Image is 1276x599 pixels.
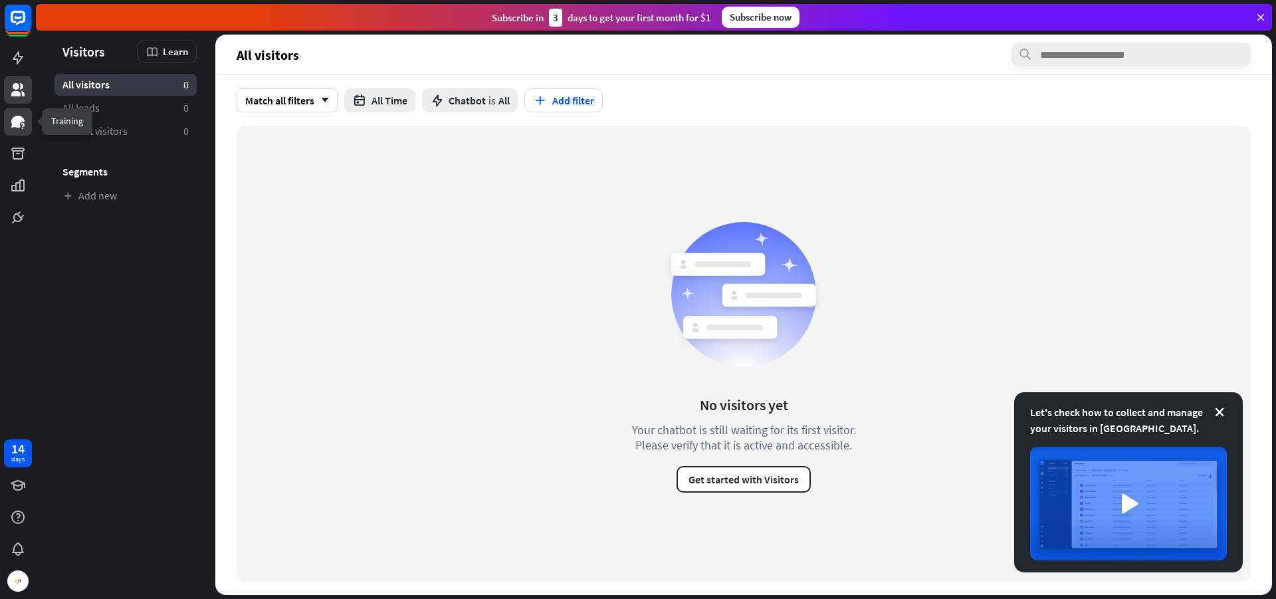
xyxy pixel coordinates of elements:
a: All leads 0 [54,97,197,119]
span: is [488,94,496,107]
img: image [1030,447,1227,560]
div: Subscribe in days to get your first month for $1 [492,9,711,27]
div: 3 [549,9,562,27]
span: Chatbot [449,94,486,107]
a: Recent visitors 0 [54,120,197,142]
span: Visitors [62,44,105,59]
button: All Time [344,88,415,112]
div: Let's check how to collect and manage your visitors in [GEOGRAPHIC_DATA]. [1030,404,1227,436]
a: 14 days [4,439,32,467]
i: arrow_down [314,96,329,104]
aside: 0 [183,101,189,115]
button: Open LiveChat chat widget [11,5,51,45]
div: Match all filters [237,88,338,112]
aside: 0 [183,78,189,92]
span: All leads [62,101,100,115]
div: Subscribe now [722,7,799,28]
button: Get started with Visitors [677,466,811,493]
span: All visitors [62,78,110,92]
div: days [11,455,25,464]
span: All visitors [237,47,299,62]
button: Add filter [524,88,603,112]
span: Recent visitors [62,124,128,138]
div: 14 [11,443,25,455]
span: Learn [163,45,188,58]
aside: 0 [183,124,189,138]
div: Your chatbot is still waiting for its first visitor. Please verify that it is active and accessible. [607,422,880,453]
div: No visitors yet [700,396,788,414]
span: All [498,94,510,107]
a: Add new [54,185,197,207]
h3: Segments [54,165,197,178]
